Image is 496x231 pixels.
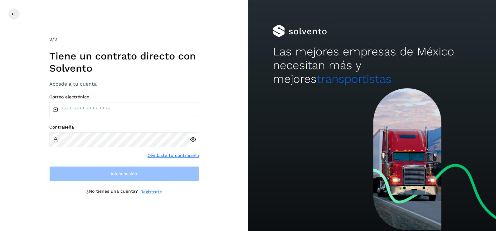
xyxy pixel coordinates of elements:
p: ¿No tienes una cuenta? [86,189,138,195]
a: Olvidaste tu contraseña [148,152,199,159]
span: transportistas [317,72,391,86]
a: Regístrate [140,189,162,195]
label: Correo electrónico [49,94,199,100]
span: 2 [49,36,52,42]
span: Inicia sesión [111,172,137,176]
h1: Tiene un contrato directo con Solvento [49,50,199,74]
div: /2 [49,36,199,43]
button: Inicia sesión [49,166,199,181]
label: Contraseña [49,125,199,130]
h3: Accede a tu cuenta [49,81,199,87]
h2: Las mejores empresas de México necesitan más y mejores [273,45,471,86]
